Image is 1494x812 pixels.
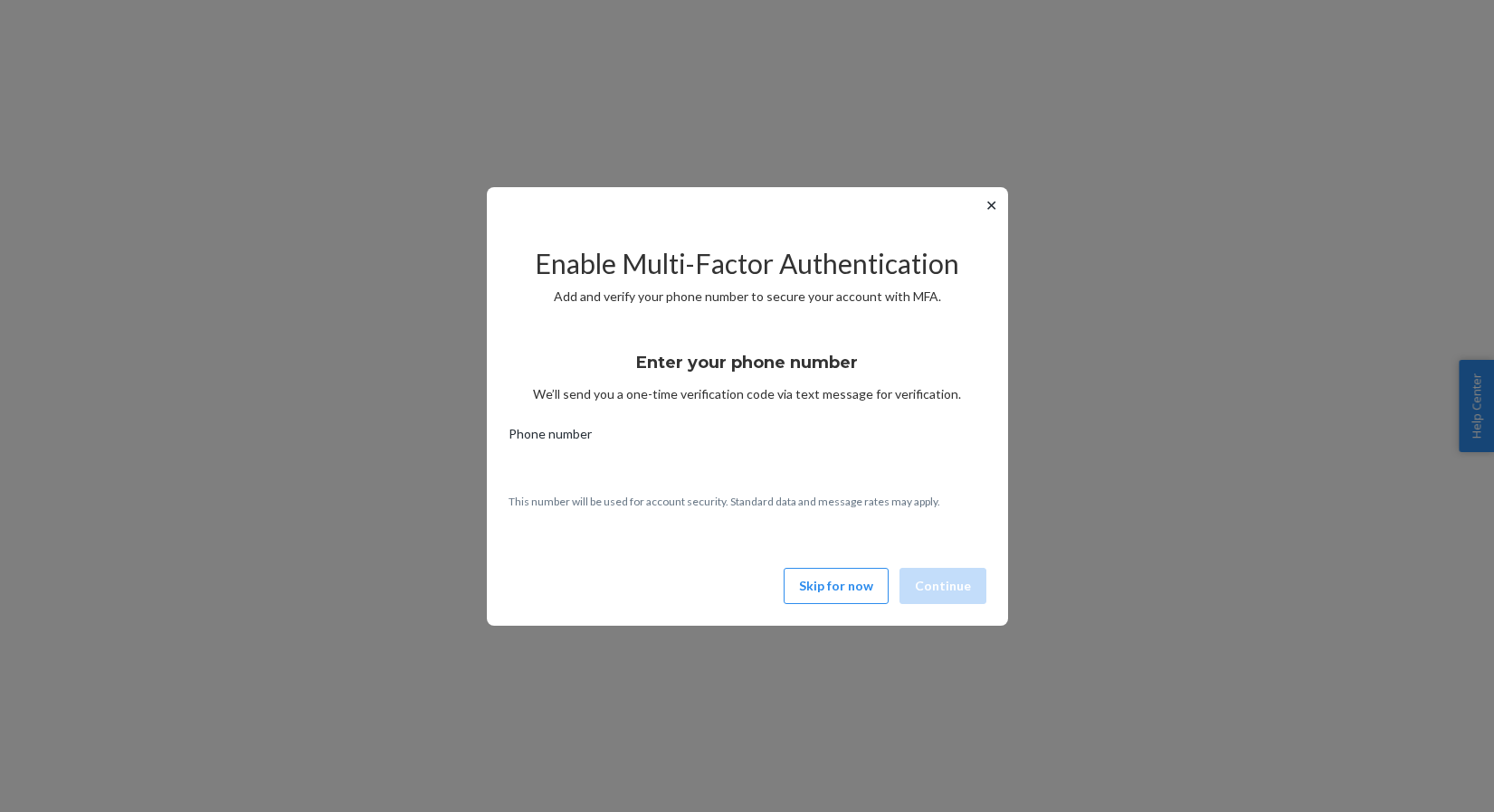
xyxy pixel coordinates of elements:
[636,351,858,374] h3: Enter your phone number
[899,568,986,604] button: Continue
[784,568,889,604] button: Skip for now
[509,494,986,509] p: This number will be used for account security. Standard data and message rates may apply.
[509,425,592,450] span: Phone number
[982,194,1001,216] button: ✕
[509,336,986,403] div: We’ll send you a one-time verification code via text message for verification.
[509,288,986,306] p: Add and verify your phone number to secure your account with MFA.
[509,249,986,279] h2: Enable Multi-Factor Authentication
